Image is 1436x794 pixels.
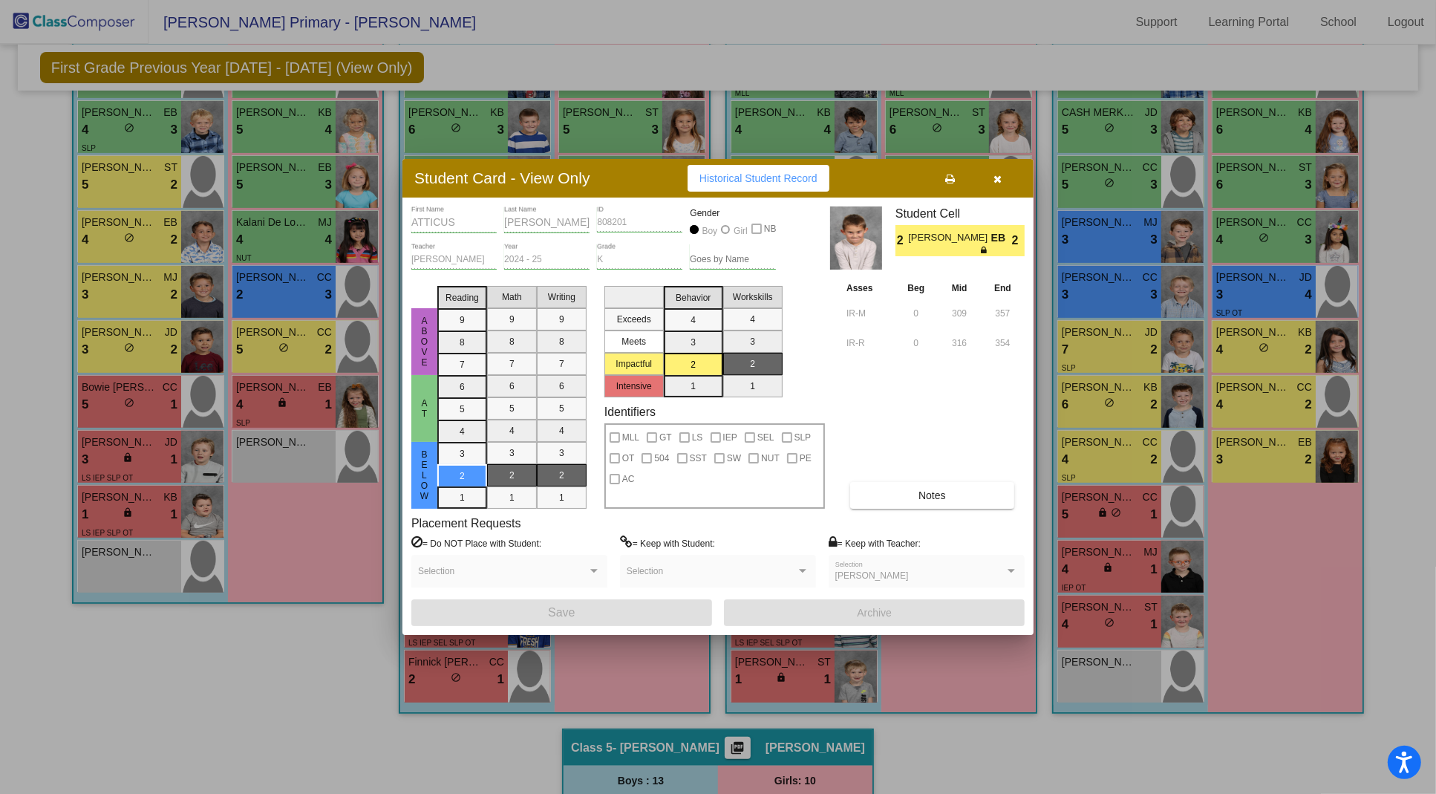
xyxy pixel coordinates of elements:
[723,429,737,446] span: IEP
[418,398,431,419] span: At
[411,255,497,265] input: teacher
[835,570,909,581] span: [PERSON_NAME]
[846,302,890,325] input: assessment
[702,224,718,238] div: Boy
[918,489,946,501] span: Notes
[1012,232,1025,250] span: 2
[622,449,635,467] span: OT
[690,255,775,265] input: goes by name
[857,607,892,619] span: Archive
[414,169,590,187] h3: Student Card - View Only
[597,255,682,265] input: grade
[548,606,575,619] span: Save
[757,429,774,446] span: SEL
[692,429,703,446] span: LS
[938,280,981,296] th: Mid
[699,172,817,184] span: Historical Student Record
[981,280,1025,296] th: End
[690,449,707,467] span: SST
[733,224,748,238] div: Girl
[622,470,635,488] span: AC
[800,449,812,467] span: PE
[895,206,1025,221] h3: Student Cell
[411,599,712,626] button: Save
[411,516,521,530] label: Placement Requests
[794,429,812,446] span: SLP
[688,165,829,192] button: Historical Student Record
[418,316,431,368] span: Above
[620,536,715,550] label: = Keep with Student:
[764,220,777,238] span: NB
[991,230,1012,246] span: EB
[622,429,639,446] span: MLL
[418,449,431,501] span: Below
[843,280,894,296] th: Asses
[727,449,741,467] span: SW
[504,255,590,265] input: year
[894,280,938,296] th: Beg
[604,405,656,419] label: Identifiers
[850,482,1014,509] button: Notes
[690,206,775,220] mat-label: Gender
[895,232,908,250] span: 2
[724,599,1025,626] button: Archive
[411,536,541,550] label: = Do NOT Place with Student:
[659,429,672,446] span: GT
[908,230,990,246] span: [PERSON_NAME]
[597,218,682,228] input: Enter ID
[829,536,921,550] label: = Keep with Teacher:
[761,449,780,467] span: NUT
[846,332,890,354] input: assessment
[654,449,669,467] span: 504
